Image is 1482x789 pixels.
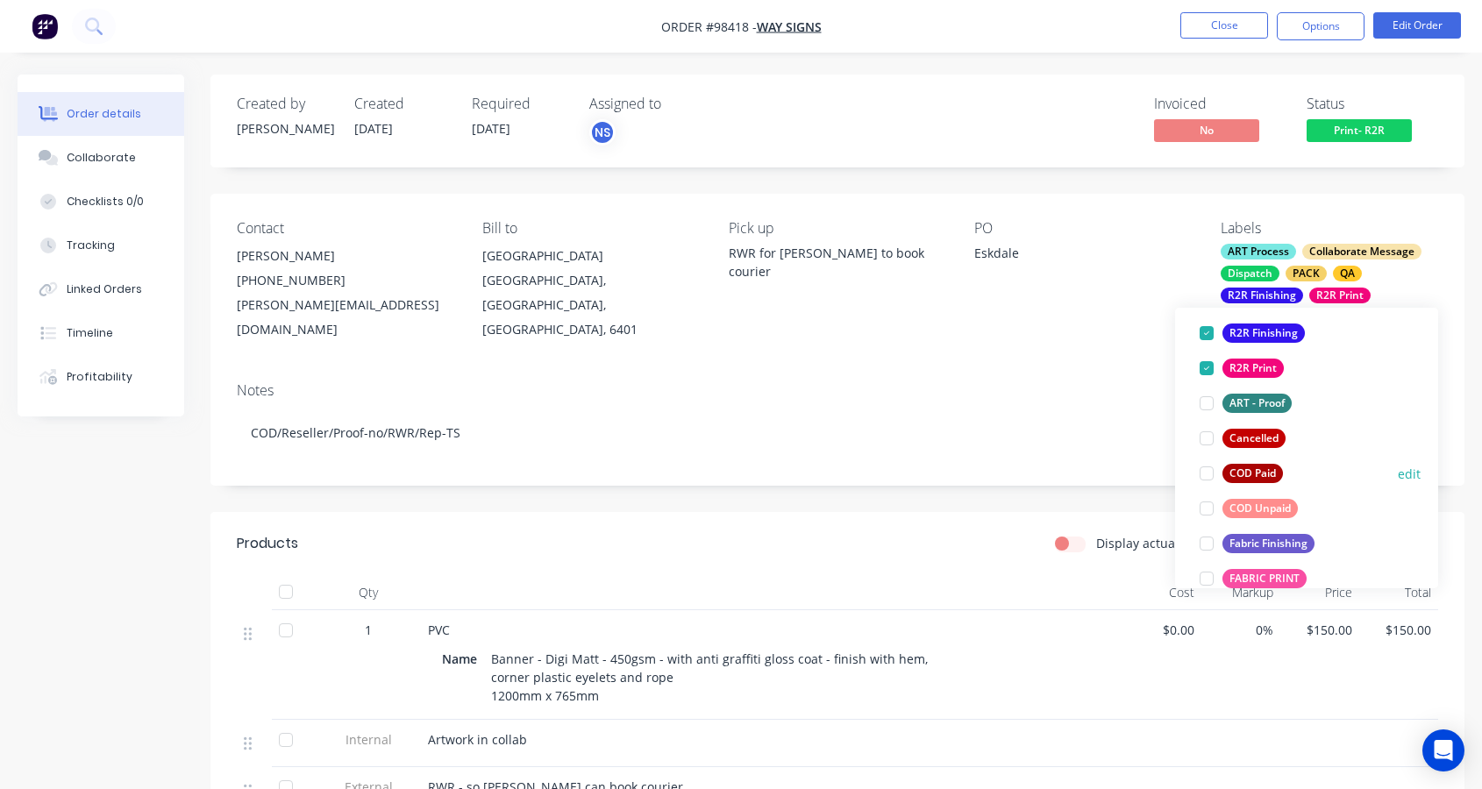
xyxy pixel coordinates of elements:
div: R2R Finishing [1221,288,1303,303]
a: Way Signs [757,18,822,35]
div: PACK [1286,266,1327,281]
label: Display actual quantities [1096,534,1242,552]
div: [GEOGRAPHIC_DATA] [482,244,700,268]
div: COD Paid [1222,464,1283,483]
div: R2R Finishing [1222,323,1305,343]
div: Required [472,96,568,112]
button: FABRIC PRINT [1193,566,1314,591]
button: NS [589,119,616,146]
span: 1 [365,621,372,639]
button: R2R Finishing [1193,321,1312,345]
button: COD Unpaid [1193,496,1305,521]
div: Name [442,646,484,672]
span: Print- R2R [1307,119,1412,141]
div: ART - Proof [1222,394,1292,413]
button: Options [1277,12,1364,40]
div: Tracking [67,238,115,253]
div: Timeline [67,325,113,341]
div: Total [1359,575,1438,610]
span: Artwork in collab [428,731,527,748]
div: Markup [1201,575,1280,610]
span: 0% [1208,621,1273,639]
div: Banner - Digi Matt - 450gsm - with anti graffiti gloss coat - finish with hem, corner plastic eye... [484,646,935,708]
div: Notes [237,382,1438,399]
div: R2R Print [1222,359,1284,378]
span: Internal [323,730,414,749]
div: Linked Orders [67,281,142,297]
button: Edit Order [1373,12,1461,39]
button: Timeline [18,311,184,355]
div: Qty [316,575,421,610]
div: Fabric Finishing [1222,534,1315,553]
div: R2R Print [1309,288,1371,303]
div: Open Intercom Messenger [1422,729,1464,771]
div: [PHONE_NUMBER] [237,268,454,293]
button: Tracking [18,224,184,267]
button: ART - Proof [1193,391,1299,416]
button: R2R Print [1193,356,1291,380]
span: [DATE] [472,120,510,137]
div: [PERSON_NAME][EMAIL_ADDRESS][DOMAIN_NAME] [237,293,454,342]
div: QA [1333,266,1362,281]
div: [GEOGRAPHIC_DATA][GEOGRAPHIC_DATA], [GEOGRAPHIC_DATA], [GEOGRAPHIC_DATA], 6401 [482,244,700,342]
div: [PERSON_NAME] [237,244,454,268]
button: Checklists 0/0 [18,180,184,224]
div: Dispatch [1221,266,1279,281]
div: Assigned to [589,96,765,112]
div: Cancelled [1222,429,1286,448]
div: FABRIC PRINT [1222,569,1307,588]
div: COD/Reseller/Proof-no/RWR/Rep-TS [237,406,1438,459]
div: Collaborate [67,150,136,166]
div: ART Process [1221,244,1296,259]
button: COD Paid [1193,461,1290,486]
div: Profitability [67,369,132,385]
div: COD Unpaid [1222,499,1298,518]
div: Eskdale [974,244,1192,268]
div: Labels [1221,220,1438,237]
button: Fabric Finishing [1193,531,1322,556]
span: $150.00 [1287,621,1352,639]
div: Created by [237,96,333,112]
div: RWR for [PERSON_NAME] to book courier [729,244,946,281]
button: Cancelled [1193,426,1293,451]
div: [PERSON_NAME] [237,119,333,138]
div: Cost [1122,575,1201,610]
div: Created [354,96,451,112]
div: Contact [237,220,454,237]
div: Pick up [729,220,946,237]
button: Print- R2R [1307,119,1412,146]
button: edit [1398,465,1421,483]
button: Profitability [18,355,184,399]
button: Linked Orders [18,267,184,311]
div: Collaborate Message [1302,244,1421,259]
button: Collaborate [18,136,184,180]
div: [PERSON_NAME][PHONE_NUMBER][PERSON_NAME][EMAIL_ADDRESS][DOMAIN_NAME] [237,244,454,342]
div: Price [1280,575,1359,610]
div: Invoiced [1154,96,1286,112]
div: Order details [67,106,141,122]
button: Order details [18,92,184,136]
div: [GEOGRAPHIC_DATA], [GEOGRAPHIC_DATA], [GEOGRAPHIC_DATA], 6401 [482,268,700,342]
span: PVC [428,622,450,638]
button: Close [1180,12,1268,39]
span: Order #98418 - [661,18,757,35]
span: [DATE] [354,120,393,137]
span: No [1154,119,1259,141]
div: Products [237,533,298,554]
img: Factory [32,13,58,39]
div: PO [974,220,1192,237]
div: Checklists 0/0 [67,194,144,210]
div: Bill to [482,220,700,237]
span: $150.00 [1366,621,1431,639]
div: Status [1307,96,1438,112]
span: $0.00 [1129,621,1194,639]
